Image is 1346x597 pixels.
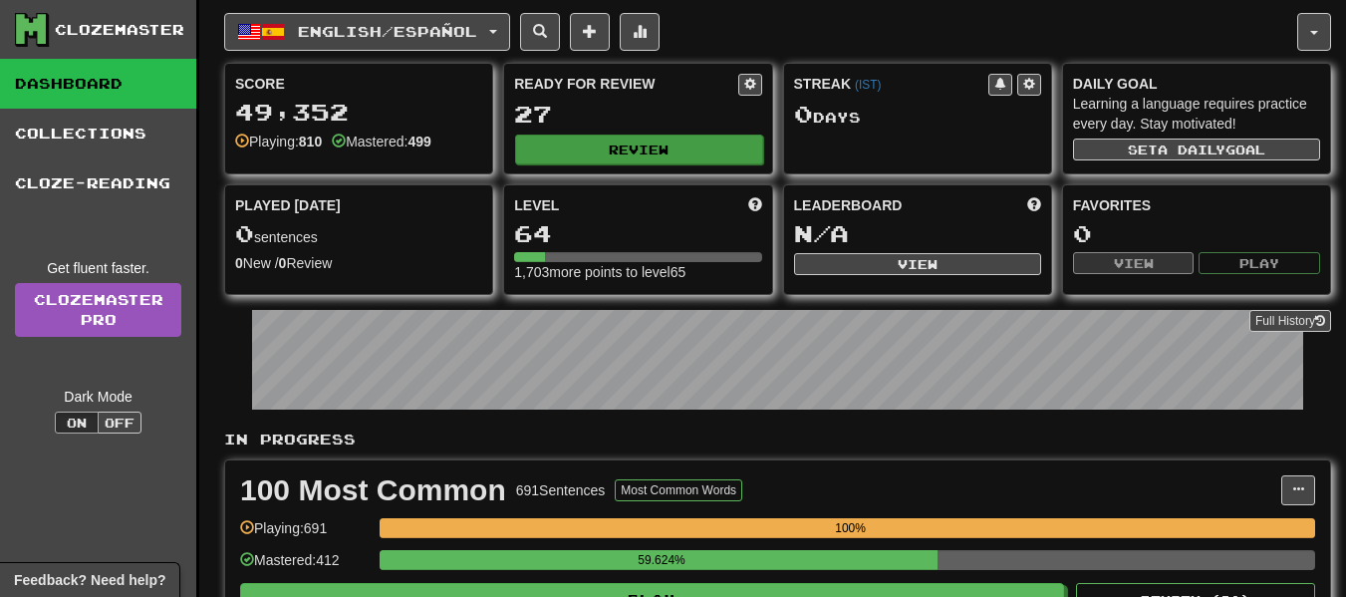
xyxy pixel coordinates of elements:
[299,134,322,149] strong: 810
[794,219,849,247] span: N/A
[514,102,761,127] div: 27
[386,550,938,570] div: 59.624%
[1073,139,1320,160] button: Seta dailygoal
[855,78,881,92] a: (IST)
[240,518,370,551] div: Playing: 691
[235,219,254,247] span: 0
[332,132,431,151] div: Mastered:
[15,258,181,278] div: Get fluent faster.
[235,74,482,94] div: Score
[298,23,477,40] span: English / Español
[570,13,610,51] button: Add sentence to collection
[240,475,506,505] div: 100 Most Common
[794,100,813,128] span: 0
[235,132,322,151] div: Playing:
[224,430,1331,449] p: In Progress
[235,255,243,271] strong: 0
[794,102,1041,128] div: Day s
[514,74,737,94] div: Ready for Review
[1073,252,1195,274] button: View
[235,253,482,273] div: New / Review
[1158,143,1225,156] span: a daily
[620,13,660,51] button: More stats
[794,195,903,215] span: Leaderboard
[55,412,99,434] button: On
[55,20,184,40] div: Clozemaster
[240,550,370,583] div: Mastered: 412
[514,195,559,215] span: Level
[235,195,341,215] span: Played [DATE]
[15,387,181,407] div: Dark Mode
[14,570,165,590] span: Open feedback widget
[407,134,430,149] strong: 499
[224,13,510,51] button: English/Español
[794,74,988,94] div: Streak
[1073,74,1320,94] div: Daily Goal
[615,479,742,501] button: Most Common Words
[15,283,181,337] a: ClozemasterPro
[1073,221,1320,246] div: 0
[514,221,761,246] div: 64
[1027,195,1041,215] span: This week in points, UTC
[235,221,482,247] div: sentences
[1249,310,1331,332] button: Full History
[279,255,287,271] strong: 0
[520,13,560,51] button: Search sentences
[1199,252,1320,274] button: Play
[98,412,141,434] button: Off
[748,195,762,215] span: Score more points to level up
[386,518,1315,538] div: 100%
[235,100,482,125] div: 49,352
[1073,94,1320,134] div: Learning a language requires practice every day. Stay motivated!
[516,480,606,500] div: 691 Sentences
[514,262,761,282] div: 1,703 more points to level 65
[1073,195,1320,215] div: Favorites
[515,135,762,164] button: Review
[794,253,1041,275] button: View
